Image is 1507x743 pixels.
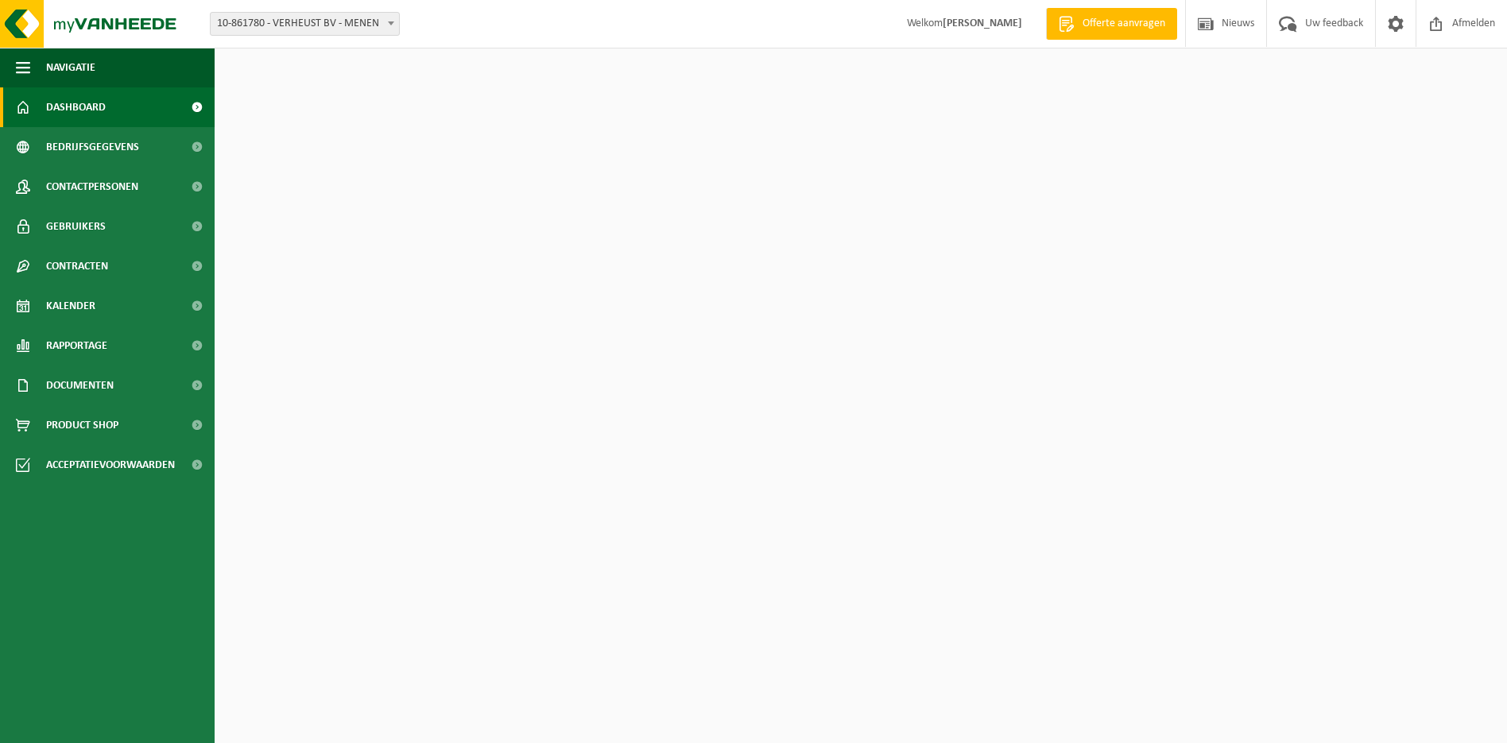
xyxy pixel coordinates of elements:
strong: [PERSON_NAME] [943,17,1022,29]
span: 10-861780 - VERHEUST BV - MENEN [210,12,400,36]
span: Contactpersonen [46,167,138,207]
span: Kalender [46,286,95,326]
a: Offerte aanvragen [1046,8,1177,40]
span: Product Shop [46,405,118,445]
span: Navigatie [46,48,95,87]
span: Contracten [46,246,108,286]
span: Rapportage [46,326,107,366]
span: Bedrijfsgegevens [46,127,139,167]
span: 10-861780 - VERHEUST BV - MENEN [211,13,399,35]
span: Acceptatievoorwaarden [46,445,175,485]
span: Gebruikers [46,207,106,246]
span: Documenten [46,366,114,405]
span: Offerte aanvragen [1079,16,1169,32]
span: Dashboard [46,87,106,127]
